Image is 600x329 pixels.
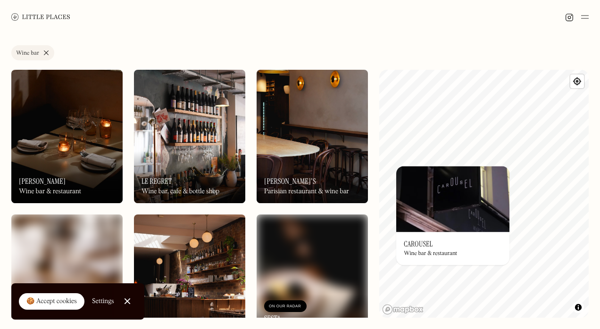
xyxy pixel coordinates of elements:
button: Find my location [570,74,584,88]
div: Wine bar & restaurant [19,188,81,196]
h3: Sesta [264,314,281,323]
span: Toggle attribution [575,302,581,313]
a: Wine bar [11,45,54,60]
div: Wine bar [16,50,39,56]
h3: Le Regret [142,177,172,186]
a: Le RegretLe RegretLe RegretWine bar, cafe & bottle shop [134,70,245,203]
a: Marjorie'sMarjorie's[PERSON_NAME]'sParisian restaurant & wine bar [257,70,368,203]
div: Parisian restaurant & wine bar [264,188,349,196]
a: 🍪 Accept cookies [19,293,84,310]
h3: [PERSON_NAME] [19,177,66,186]
div: Settings [92,298,114,304]
h3: [PERSON_NAME]'s [264,177,316,186]
canvas: Map [379,70,589,318]
div: On Our Radar [269,302,302,311]
a: LunaLuna[PERSON_NAME]Wine bar & restaurant [11,70,123,203]
h3: Carousel [404,239,433,248]
button: Toggle attribution [573,302,584,313]
a: Mapbox homepage [382,304,424,315]
img: Marjorie's [257,70,368,203]
div: Wine bar, cafe & bottle shop [142,188,219,196]
a: Close Cookie Popup [118,292,137,311]
div: Wine bar & restaurant [404,251,457,257]
a: Settings [92,291,114,312]
img: Le Regret [134,70,245,203]
img: Carousel [396,166,509,232]
div: 🍪 Accept cookies [26,297,77,306]
img: Luna [11,70,123,203]
a: CarouselCarouselCarouselWine bar & restaurant [396,166,509,265]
